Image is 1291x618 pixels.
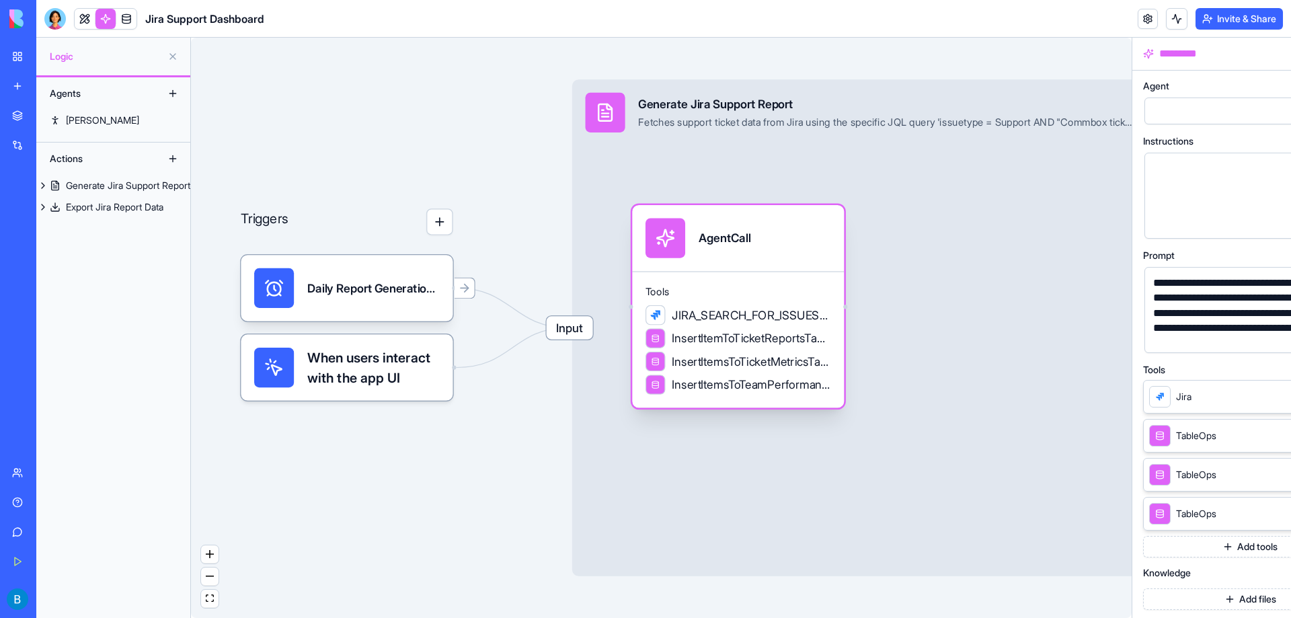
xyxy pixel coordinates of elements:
img: logo [9,9,93,28]
span: JIRA_SEARCH_FOR_ISSUES_USING_JQL_GET [672,307,830,323]
span: TableOps [1176,468,1216,481]
div: InputGenerate Jira Support ReportFetches support ticket data from Jira using the specific JQL que... [572,79,1241,576]
div: Fetches support ticket data from Jira using the specific JQL query 'issuetype = Support AND "Comm... [638,116,1135,129]
div: Generate Jira Support Report [66,179,190,192]
span: TableOps [1176,429,1216,442]
span: Input [547,316,593,339]
span: InsertItemsToTicketMetricsTable [672,353,830,370]
span: Instructions [1143,137,1194,146]
div: [PERSON_NAME] [66,114,139,127]
span: Agent [1143,81,1169,91]
a: Generate Jira Support Report [36,175,190,196]
span: Jira [1176,390,1191,403]
button: fit view [201,590,219,608]
span: InsertItemToTicketReportsTable [672,330,830,347]
span: Tools [1143,365,1165,375]
span: Jira Support Dashboard [145,11,264,27]
div: AgentCall [699,230,751,247]
button: Invite & Share [1196,8,1283,30]
img: ACg8ocLoJkCvenbK5mmJOsXa8Yn6wN-sZb73nD91X4rxc8MljD5qKA=s96-c [7,588,28,610]
div: AgentCallToolsJIRA_SEARCH_FOR_ISSUES_USING_JQL_GETInsertItemToTicketReportsTableInsertItemsToTick... [632,205,844,408]
span: Logic [50,50,162,63]
span: Prompt [1143,251,1175,260]
span: Knowledge [1143,568,1191,578]
div: Actions [43,148,151,169]
div: When users interact with the app UI [241,334,453,400]
div: Daily Report GenerationTrigger [241,255,453,321]
a: Export Jira Report Data [36,196,190,218]
button: zoom in [201,545,219,564]
div: Daily Report GenerationTrigger [307,280,440,297]
div: Generate Jira Support Report [638,96,1135,113]
span: When users interact with the app UI [307,348,440,387]
div: Export Jira Report Data [66,200,163,214]
button: zoom out [201,568,219,586]
g: Edge from UI_TRIGGERS to 68c2aa125b05ed1fbdb7cb37 [456,328,568,368]
a: [PERSON_NAME] [36,110,190,131]
span: Tools [645,285,831,299]
span: TableOps [1176,507,1216,520]
span: InsertItemsToTeamPerformanceTable [672,377,830,393]
g: Edge from 68c2aa185b05ed1fbdb7cb49 to 68c2aa125b05ed1fbdb7cb37 [456,288,568,327]
div: Triggers [241,155,453,400]
div: Agents [43,83,151,104]
p: Triggers [241,208,288,235]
